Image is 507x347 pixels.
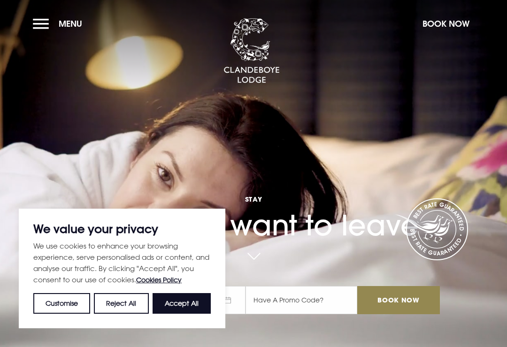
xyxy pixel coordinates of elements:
[33,223,211,234] p: We value your privacy
[136,276,182,284] a: Cookies Policy
[33,14,87,34] button: Menu
[246,286,357,314] input: Have A Promo Code?
[418,14,474,34] button: Book Now
[357,286,440,314] input: Book Now
[33,240,211,286] p: We use cookies to enhance your browsing experience, serve personalised ads or content, and analys...
[223,18,280,84] img: Clandeboye Lodge
[59,18,82,29] span: Menu
[67,195,440,204] span: Stay
[67,172,440,242] h1: You won't want to leave
[94,293,148,314] button: Reject All
[33,293,90,314] button: Customise
[19,209,225,328] div: We value your privacy
[153,293,211,314] button: Accept All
